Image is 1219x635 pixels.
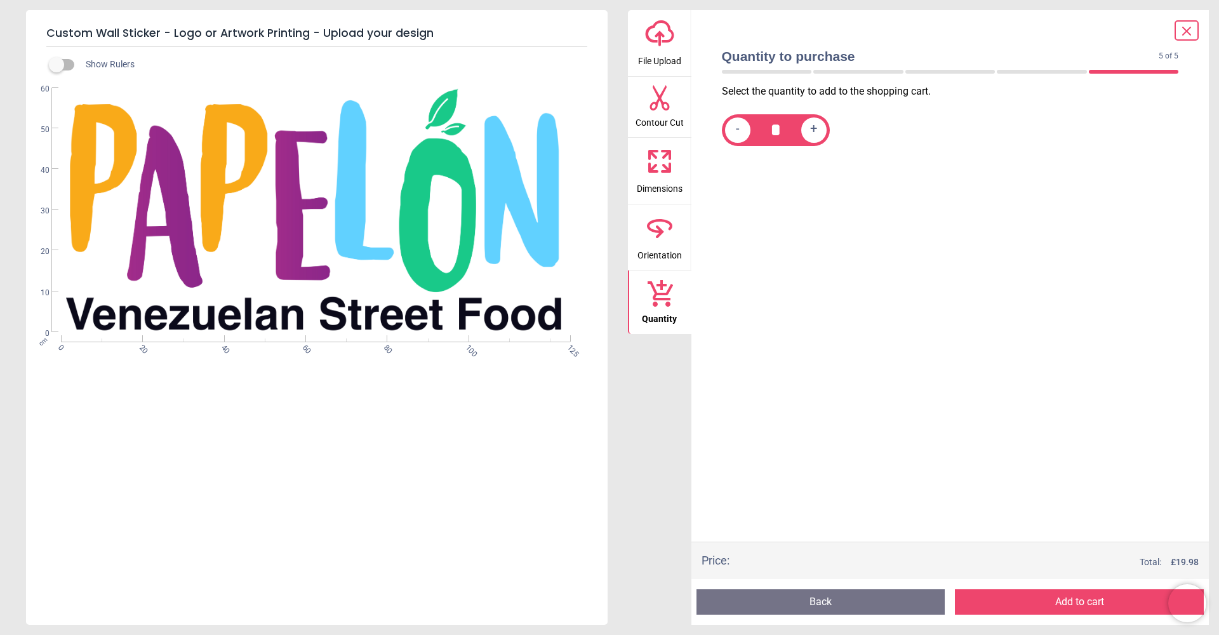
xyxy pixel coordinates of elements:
span: 30 [25,206,50,217]
span: 19.98 [1176,557,1199,567]
span: 40 [25,165,50,176]
span: 20 [25,246,50,257]
span: 20 [137,343,145,351]
p: Select the quantity to add to the shopping cart. [722,84,1189,98]
span: 40 [218,343,227,351]
button: Back [696,589,945,615]
button: Orientation [628,204,691,271]
span: 80 [381,343,389,351]
span: File Upload [638,49,681,68]
button: Dimensions [628,138,691,204]
span: 50 [25,124,50,135]
button: File Upload [628,10,691,76]
div: Price : [702,552,729,568]
span: 125 [564,343,573,351]
span: Quantity [642,307,677,326]
span: + [810,122,817,138]
button: Contour Cut [628,77,691,138]
span: 100 [463,343,471,351]
iframe: Brevo live chat [1168,584,1206,622]
span: 60 [300,343,308,351]
span: - [736,122,740,138]
span: 0 [25,328,50,339]
span: Contour Cut [636,110,684,130]
span: Dimensions [637,177,683,196]
span: cm [37,336,48,347]
span: 5 of 5 [1159,51,1178,62]
h5: Custom Wall Sticker - Logo or Artwork Printing - Upload your design [46,20,587,47]
span: Quantity to purchase [722,47,1159,65]
span: 0 [55,343,63,351]
div: Total: [749,556,1199,569]
span: 10 [25,288,50,298]
button: Quantity [628,271,691,334]
span: 60 [25,84,50,95]
span: Orientation [637,243,682,262]
div: Show Rulers [57,57,608,72]
button: Add to cart [955,589,1204,615]
span: £ [1171,556,1199,569]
